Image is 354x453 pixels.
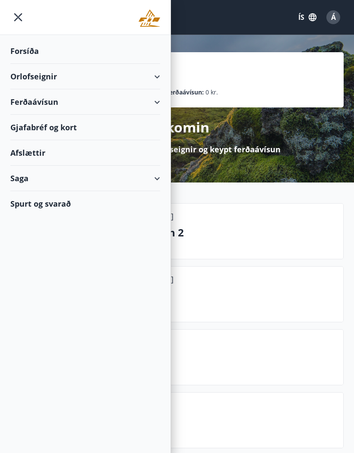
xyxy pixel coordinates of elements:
p: Húsafell - Gráhraun 2 [74,225,336,240]
div: Spurt og svarað [10,191,160,216]
button: Á [323,7,344,28]
div: Ferðaávísun [10,89,160,115]
p: Spurt og svarað [74,414,336,429]
img: union_logo [139,9,160,27]
div: Orlofseignir [10,64,160,89]
span: 0 kr. [205,88,218,97]
p: Næstu helgi [74,351,336,366]
span: Á [331,13,336,22]
p: Ferðaávísun : [166,88,204,97]
div: Afslættir [10,140,160,166]
p: Hér getur þú bókað orlofseignir og keypt ferðaávísun [73,144,281,155]
div: Forsíða [10,38,160,64]
p: Hrafnaland 11 [74,288,336,303]
div: Gjafabréf og kort [10,115,160,140]
button: menu [10,9,26,25]
div: Saga [10,166,160,191]
p: Velkomin [145,118,209,137]
button: ÍS [294,9,321,25]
